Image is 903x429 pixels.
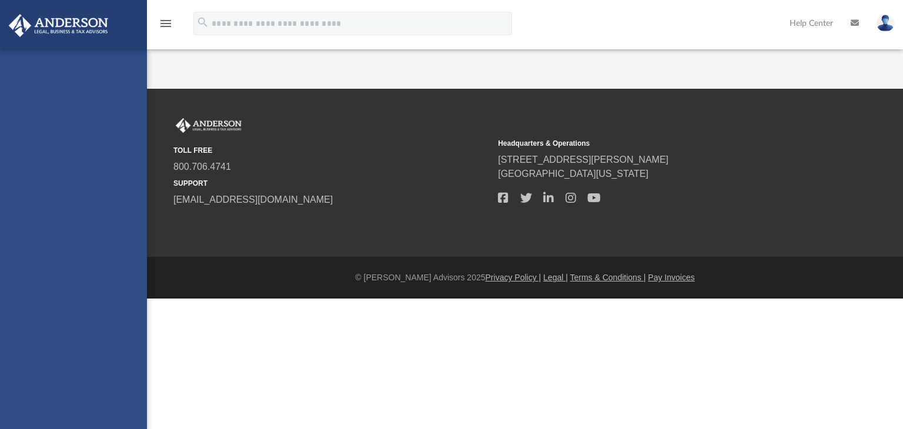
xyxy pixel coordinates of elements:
[173,195,333,205] a: [EMAIL_ADDRESS][DOMAIN_NAME]
[498,138,814,149] small: Headquarters & Operations
[173,118,244,133] img: Anderson Advisors Platinum Portal
[570,273,646,282] a: Terms & Conditions |
[159,22,173,31] a: menu
[498,169,648,179] a: [GEOGRAPHIC_DATA][US_STATE]
[196,16,209,29] i: search
[486,273,541,282] a: Privacy Policy |
[159,16,173,31] i: menu
[173,145,490,156] small: TOLL FREE
[173,162,231,172] a: 800.706.4741
[543,273,568,282] a: Legal |
[498,155,668,165] a: [STREET_ADDRESS][PERSON_NAME]
[147,272,903,284] div: © [PERSON_NAME] Advisors 2025
[648,273,694,282] a: Pay Invoices
[877,15,894,32] img: User Pic
[5,14,112,37] img: Anderson Advisors Platinum Portal
[173,178,490,189] small: SUPPORT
